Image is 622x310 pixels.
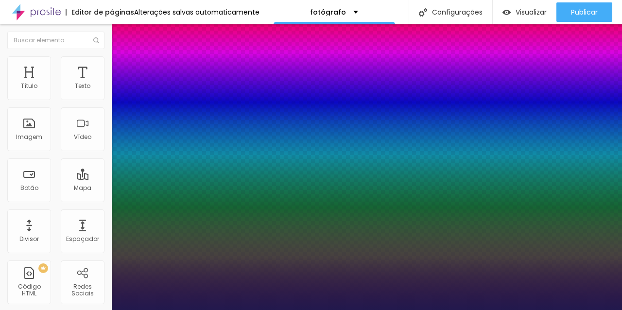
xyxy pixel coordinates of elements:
font: Publicar [571,7,598,17]
img: view-1.svg [502,8,511,17]
font: Visualizar [516,7,547,17]
font: fotógrafo [310,7,346,17]
font: Editor de páginas [71,7,134,17]
font: Redes Sociais [71,282,94,297]
font: Texto [75,82,90,90]
button: Publicar [556,2,612,22]
font: Código HTML [18,282,41,297]
button: Visualizar [493,2,556,22]
font: Configurações [432,7,483,17]
font: Divisor [19,235,39,243]
img: Ícone [93,37,99,43]
font: Alterações salvas automaticamente [134,7,259,17]
font: Vídeo [74,133,91,141]
font: Mapa [74,184,91,192]
font: Título [21,82,37,90]
font: Botão [20,184,38,192]
img: Ícone [419,8,427,17]
font: Imagem [16,133,42,141]
input: Buscar elemento [7,32,104,49]
font: Espaçador [66,235,99,243]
